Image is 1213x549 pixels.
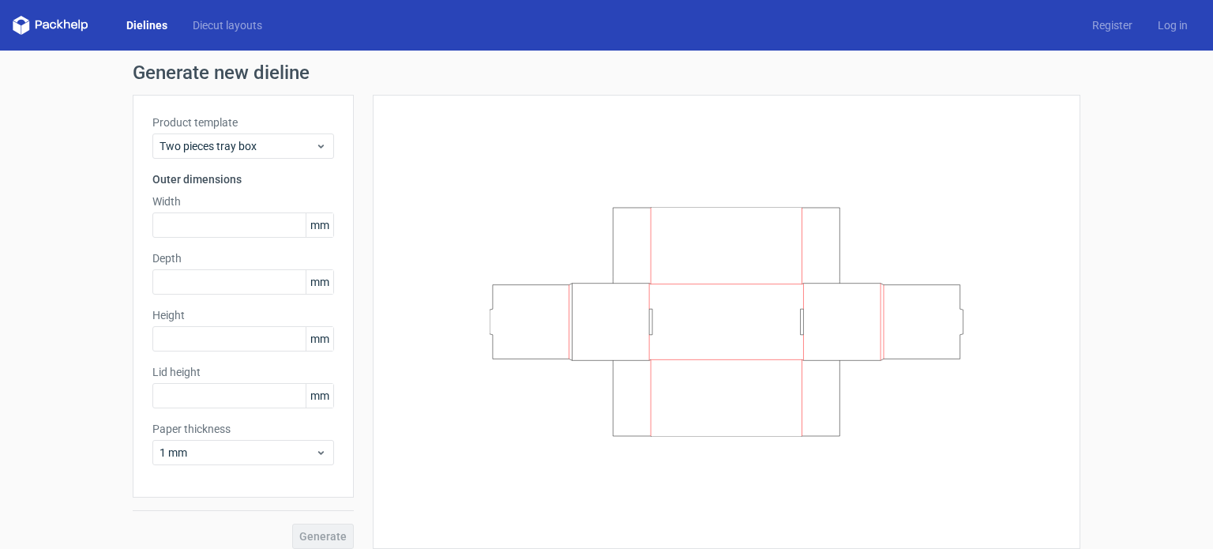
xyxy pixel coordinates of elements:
[160,445,315,461] span: 1 mm
[306,270,333,294] span: mm
[152,115,334,130] label: Product template
[152,421,334,437] label: Paper thickness
[306,213,333,237] span: mm
[133,63,1080,82] h1: Generate new dieline
[152,364,334,380] label: Lid height
[180,17,275,33] a: Diecut layouts
[152,171,334,187] h3: Outer dimensions
[114,17,180,33] a: Dielines
[1080,17,1145,33] a: Register
[152,194,334,209] label: Width
[160,138,315,154] span: Two pieces tray box
[306,384,333,408] span: mm
[306,327,333,351] span: mm
[152,250,334,266] label: Depth
[1145,17,1200,33] a: Log in
[152,307,334,323] label: Height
